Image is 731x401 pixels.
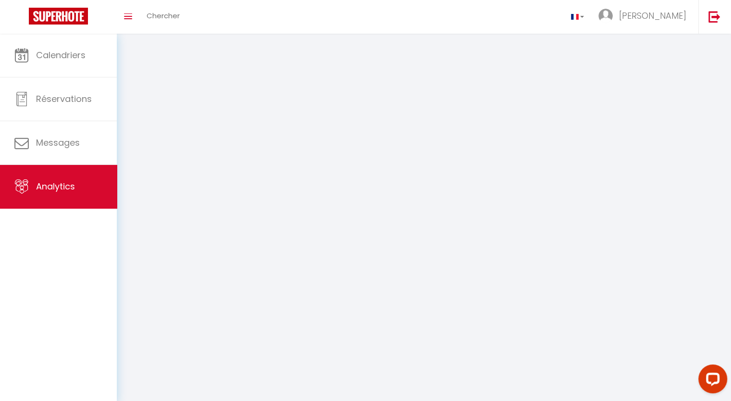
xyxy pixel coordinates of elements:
[619,10,686,22] span: [PERSON_NAME]
[36,180,75,192] span: Analytics
[36,49,86,61] span: Calendriers
[147,11,180,21] span: Chercher
[36,137,80,149] span: Messages
[708,11,720,23] img: logout
[29,8,88,25] img: Super Booking
[598,9,613,23] img: ...
[36,93,92,105] span: Réservations
[691,361,731,401] iframe: LiveChat chat widget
